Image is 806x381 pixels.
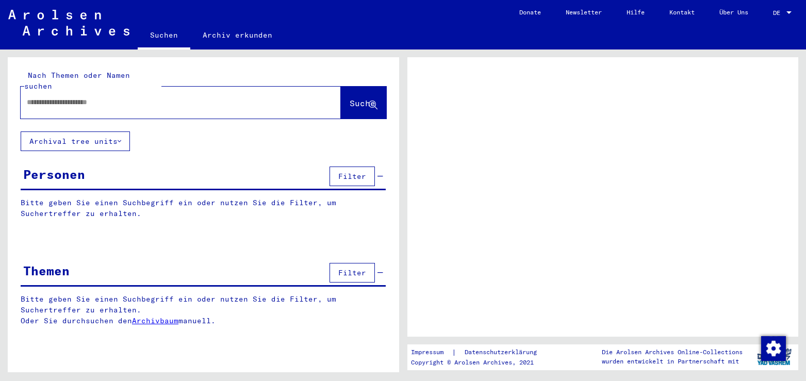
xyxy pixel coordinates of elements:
[761,336,786,361] img: Zustimmung ändern
[132,316,178,325] a: Archivbaum
[23,165,85,184] div: Personen
[411,358,549,367] p: Copyright © Arolsen Archives, 2021
[138,23,190,49] a: Suchen
[24,71,130,91] mat-label: Nach Themen oder Namen suchen
[330,263,375,283] button: Filter
[21,197,386,219] p: Bitte geben Sie einen Suchbegriff ein oder nutzen Sie die Filter, um Suchertreffer zu erhalten.
[23,261,70,280] div: Themen
[456,347,549,358] a: Datenschutzerklärung
[341,87,386,119] button: Suche
[190,23,285,47] a: Archiv erkunden
[773,9,784,16] span: DE
[338,268,366,277] span: Filter
[602,347,743,357] p: Die Arolsen Archives Online-Collections
[21,294,386,326] p: Bitte geben Sie einen Suchbegriff ein oder nutzen Sie die Filter, um Suchertreffer zu erhalten. O...
[411,347,452,358] a: Impressum
[350,98,375,108] span: Suche
[755,344,794,370] img: yv_logo.png
[602,357,743,366] p: wurden entwickelt in Partnerschaft mit
[338,172,366,181] span: Filter
[21,131,130,151] button: Archival tree units
[8,10,129,36] img: Arolsen_neg.svg
[411,347,549,358] div: |
[330,167,375,186] button: Filter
